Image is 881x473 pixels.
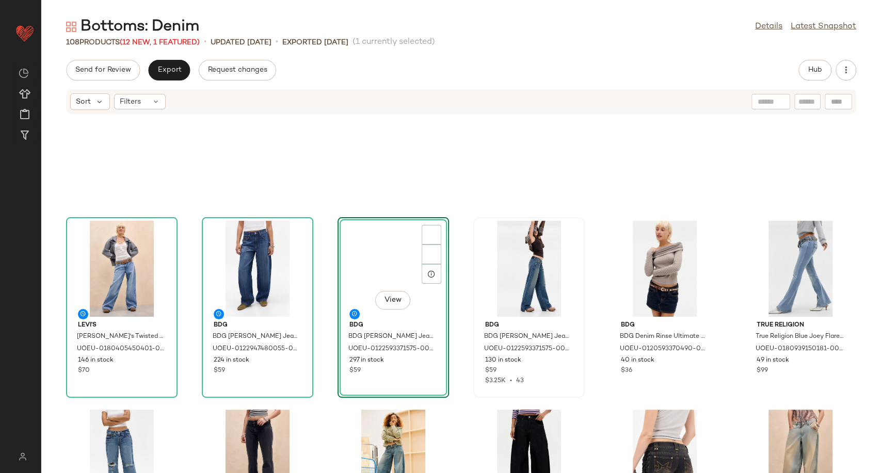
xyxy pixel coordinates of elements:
button: View [375,291,410,309]
span: • [204,36,206,48]
span: Sort [76,96,91,107]
div: Products [66,37,200,48]
span: View [384,296,402,304]
span: Levi's [78,321,166,330]
span: Hub [808,66,822,74]
span: UOEU-0120593370490-000-094 [620,345,708,354]
span: 40 in stock [621,356,654,365]
span: 108 [66,39,79,46]
span: BDG [485,321,573,330]
button: Request changes [199,60,276,80]
p: Exported [DATE] [282,37,348,48]
span: True Religion Blue Joey Flared Jeans - Light Blue 30 at Urban Outfitters [756,332,843,341]
span: 49 in stock [757,356,789,365]
span: Send for Review [75,66,131,74]
span: $3.25K [485,378,506,384]
div: Bottoms: Denim [66,17,199,37]
span: UOEU-0122947480055-000-093 [213,345,300,354]
span: BDG [214,321,301,330]
img: 0122947480055_093_a2 [205,221,310,317]
span: True Religion [757,321,844,330]
span: • [506,378,516,384]
button: Export [148,60,190,80]
span: BDG [PERSON_NAME] Jeans - Tinted Denim 27W 32L at Urban Outfitters [213,332,300,341]
span: 43 [516,378,524,384]
span: $36 [621,366,632,376]
span: Filters [120,96,141,107]
img: svg%3e [12,452,33,461]
span: 224 in stock [214,356,249,365]
span: BDG [PERSON_NAME] Jeans - Navy 29W 32L at Urban Outfitters [348,332,436,341]
span: (1 currently selected) [353,36,435,48]
button: Send for Review [66,60,140,80]
span: 146 in stock [78,356,114,365]
span: $99 [757,366,768,376]
img: svg%3e [66,22,76,32]
span: BDG Denim Rinse Ultimate Mini Skirt - Rinsed Denim M at Urban Outfitters [620,332,708,341]
button: Hub [798,60,831,80]
span: BDG [621,321,709,330]
span: UOEU-0122593371575-000-041 [348,345,436,354]
span: $70 [78,366,90,376]
span: Request changes [207,66,267,74]
span: 130 in stock [485,356,521,365]
span: $59 [214,366,225,376]
img: 0120593370490_094_a2 [613,221,717,317]
img: heart_red.DM2ytmEG.svg [14,23,35,43]
span: [PERSON_NAME]'s Twisted Vibe Superlow Jeans - Tinted Denim 26W 32L at Urban Outfitters [77,332,165,341]
span: (12 New, 1 Featured) [120,39,200,46]
span: Export [157,66,181,74]
img: 0180405450401_093_a2 [70,221,174,317]
img: svg%3e [19,68,29,78]
span: • [276,36,278,48]
span: UOEU-0180405450401-000-093 [77,345,165,354]
a: Latest Snapshot [791,21,856,33]
p: updated [DATE] [211,37,271,48]
span: BDG [PERSON_NAME] Jeans - Blue 24W 30L at Urban Outfitters [484,332,572,341]
span: UOEU-0180939150181-000-092 [756,345,843,354]
img: 0122593371575_040_a2 [477,221,581,317]
span: $59 [485,366,496,376]
img: 0180939150181_092_a2 [748,221,853,317]
span: UOEU-0122593371575-000-040 [484,345,572,354]
a: Details [755,21,782,33]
